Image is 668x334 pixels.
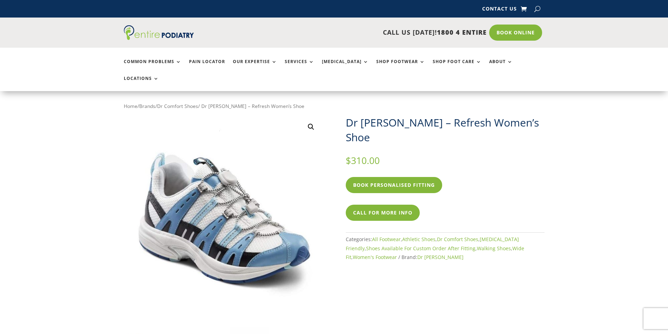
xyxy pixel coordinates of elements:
span: 1800 4 ENTIRE [437,28,487,36]
a: Our Expertise [233,59,277,74]
p: CALL US [DATE]! [221,28,487,37]
a: Brands [139,103,155,109]
a: Athletic Shoes [402,236,436,243]
a: Home [124,103,137,109]
a: Walking Shoes [477,245,511,252]
a: Common Problems [124,59,181,74]
a: Shop Footwear [376,59,425,74]
span: $ [346,154,351,167]
a: Dr [PERSON_NAME] [417,254,464,260]
a: Services [285,59,314,74]
img: logo (1) [124,25,194,40]
a: Book Online [489,25,542,41]
a: Pain Locator [189,59,225,74]
nav: Breadcrumb [124,102,545,111]
a: Shop Foot Care [433,59,481,74]
a: About [489,59,513,74]
span: Categories: , , , , , , , [346,236,524,260]
bdi: 310.00 [346,154,380,167]
a: Contact Us [482,6,517,14]
img: Dr Comfort Refresh Women's Shoe Blue [124,115,323,314]
a: Locations [124,76,159,91]
a: Dr Comfort Shoes [437,236,478,243]
a: [MEDICAL_DATA] Friendly [346,236,519,252]
a: Dr Comfort Shoes [157,103,198,109]
a: Shoes Available For Custom Order After Fitting [366,245,475,252]
a: View full-screen image gallery [305,121,317,133]
a: Entire Podiatry [124,34,194,41]
h1: Dr [PERSON_NAME] – Refresh Women’s Shoe [346,115,545,145]
a: Book Personalised Fitting [346,177,442,193]
span: Brand: [402,254,464,260]
a: All Footwear [372,236,401,243]
a: Call For More Info [346,205,420,221]
a: Women's Footwear [353,254,397,260]
a: [MEDICAL_DATA] [322,59,369,74]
